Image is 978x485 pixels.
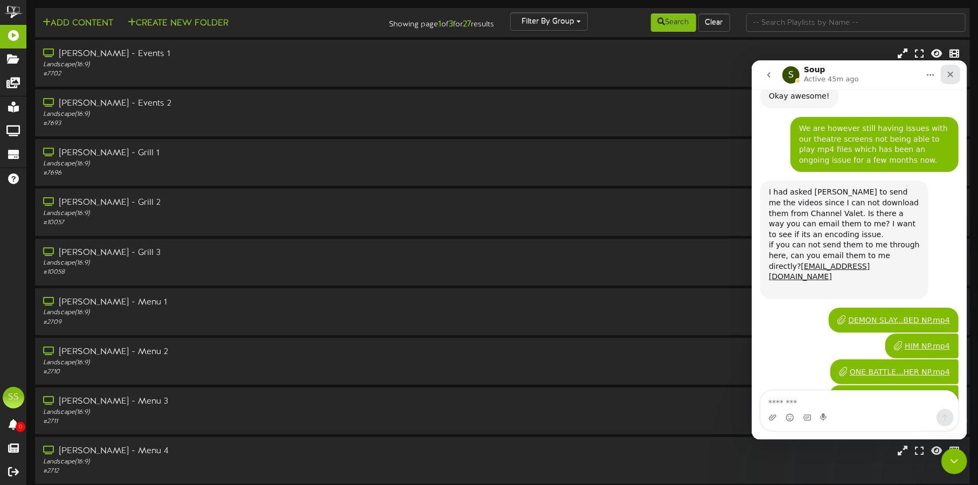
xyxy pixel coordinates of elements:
[43,119,417,128] div: # 7693
[43,98,417,110] div: [PERSON_NAME] - Events 2
[43,296,417,309] div: [PERSON_NAME] - Menu 1
[43,346,417,358] div: [PERSON_NAME] - Menu 2
[43,308,417,317] div: Landscape ( 16:9 )
[43,197,417,209] div: [PERSON_NAME] - Grill 2
[43,48,417,60] div: [PERSON_NAME] - Events 1
[43,458,417,467] div: Landscape ( 16:9 )
[43,358,417,368] div: Landscape ( 16:9 )
[3,387,24,408] div: SS
[43,160,417,169] div: Landscape ( 16:9 )
[43,209,417,218] div: Landscape ( 16:9 )
[43,259,417,268] div: Landscape ( 16:9 )
[43,417,417,426] div: # 2711
[43,169,417,178] div: # 7696
[43,396,417,408] div: [PERSON_NAME] - Menu 3
[941,448,967,474] iframe: Intercom live chat
[43,247,417,259] div: [PERSON_NAME] - Grill 3
[438,19,441,29] strong: 1
[752,60,967,440] iframe: Intercom live chat
[43,368,417,377] div: # 2710
[345,12,502,31] div: Showing page of for results
[43,70,417,79] div: # 7702
[43,268,417,277] div: # 10058
[43,445,417,458] div: [PERSON_NAME] - Menu 4
[746,13,966,32] input: -- Search Playlists by Name --
[124,17,232,30] button: Create New Folder
[43,110,417,119] div: Landscape ( 16:9 )
[698,13,730,32] button: Clear
[39,17,116,30] button: Add Content
[43,408,417,417] div: Landscape ( 16:9 )
[449,19,453,29] strong: 3
[463,19,471,29] strong: 27
[651,13,696,32] button: Search
[43,318,417,327] div: # 2709
[43,218,417,227] div: # 10057
[43,147,417,160] div: [PERSON_NAME] - Grill 1
[43,60,417,70] div: Landscape ( 16:9 )
[510,12,588,31] button: Filter By Group
[16,422,25,432] span: 0
[43,467,417,476] div: # 2712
